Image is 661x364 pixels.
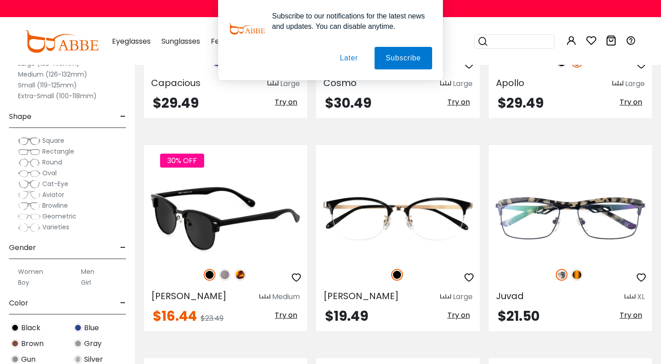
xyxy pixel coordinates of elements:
span: $16.44 [153,306,197,326]
div: Large [453,291,473,302]
span: Gray [84,338,102,349]
span: Black [21,323,40,333]
img: Blue [74,323,82,332]
span: Round [42,158,62,167]
img: Oval.png [18,169,40,178]
div: Subscribe to our notifications for the latest news and updates. You can disable anytime. [265,11,432,32]
span: - [120,237,126,259]
img: Gray [74,339,82,348]
span: Shape [9,106,31,127]
span: - [120,106,126,127]
span: Browline [42,201,68,210]
label: Men [81,266,94,277]
img: Tortoise [571,269,583,281]
span: Try on [620,310,642,320]
img: Aviator.png [18,191,40,200]
img: Silver [74,355,82,364]
span: Rectangle [42,147,74,156]
img: Ivory Tortoise [556,269,567,281]
button: Try on [272,309,300,321]
button: Later [329,47,369,69]
img: size ruler [440,80,451,87]
div: Medium [272,291,300,302]
button: Try on [617,96,645,108]
span: Oval [42,168,57,177]
label: Boy [18,277,29,288]
img: Geometric.png [18,212,40,221]
img: Varieties.png [18,223,40,232]
span: 30% OFF [160,154,204,168]
span: $23.49 [201,313,223,323]
img: notification icon [229,11,265,47]
div: Large [280,78,300,89]
label: Small (119-125mm) [18,80,77,91]
img: Round.png [18,158,40,167]
img: size ruler [612,80,623,87]
span: Aviator [42,190,64,199]
div: XL [637,291,645,302]
div: Large [625,78,645,89]
img: size ruler [259,294,270,300]
label: Extra-Small (100-118mm) [18,91,97,101]
img: Rectangle.png [18,147,40,156]
button: Try on [617,309,645,321]
span: Blue [84,323,99,333]
span: Varieties [42,223,69,232]
img: Black [204,269,215,281]
img: Ivory-tortoise Juvad - Metal,TR ,Adjust Nose Pads [489,177,652,259]
img: size ruler [440,294,451,300]
button: Try on [272,96,300,108]
span: Square [42,136,64,145]
span: Try on [275,97,297,107]
span: Try on [447,310,470,320]
span: [PERSON_NAME] [151,290,227,302]
span: Cosmo [323,77,357,89]
img: size ruler [268,80,278,87]
span: Geometric [42,212,76,221]
button: Subscribe [375,47,432,69]
img: Black Polly - Combination ,Adjust Nose Pads [316,177,479,259]
span: $30.49 [325,93,371,113]
button: Try on [445,96,473,108]
img: Gun [11,355,19,364]
label: Girl [81,277,91,288]
img: Black Michel - Combination ,Adjust Nose Pads [144,177,307,259]
span: Brown [21,338,44,349]
img: Browline.png [18,201,40,210]
img: Cat-Eye.png [18,180,40,189]
span: Color [9,292,28,314]
div: Large [453,78,473,89]
span: Try on [447,97,470,107]
img: size ruler [625,294,635,300]
span: Try on [275,310,297,320]
span: $19.49 [325,306,368,326]
span: Apollo [496,77,524,89]
span: Try on [620,97,642,107]
button: Try on [445,309,473,321]
span: - [120,292,126,314]
span: $29.49 [153,93,199,113]
span: Gender [9,237,36,259]
label: Women [18,266,43,277]
img: Brown [11,339,19,348]
img: Gun [219,269,231,281]
img: Square.png [18,136,40,146]
img: Leopard [234,269,246,281]
span: Cat-Eye [42,179,68,188]
span: Juvad [496,290,524,302]
span: [PERSON_NAME] [323,290,399,302]
span: $21.50 [498,306,540,326]
span: $29.49 [498,93,544,113]
img: Black [11,323,19,332]
span: Capacious [151,77,201,89]
img: Black [391,269,403,281]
